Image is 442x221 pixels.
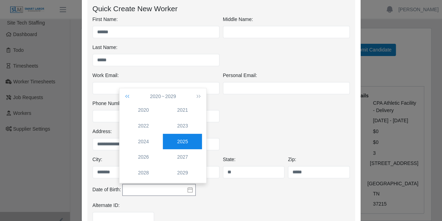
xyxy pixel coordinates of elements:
[124,106,163,114] div: 2020
[93,100,127,107] label: Phone Number:
[93,44,118,51] label: Last Name:
[165,94,176,99] span: 2029
[93,202,120,209] label: Alternate ID:
[124,122,163,130] div: 2022
[223,16,253,23] label: Middle Name:
[124,138,163,145] div: 2024
[93,156,102,163] label: City:
[93,16,118,23] label: First Name:
[124,153,163,161] div: 2026
[150,94,161,99] span: 2020
[93,72,119,79] label: Work Email:
[124,169,163,177] div: 2028
[163,153,202,161] div: 2027
[288,156,296,163] label: Zip:
[223,72,257,79] label: Personal Email:
[163,169,202,177] div: 2029
[223,156,236,163] label: State:
[6,6,261,13] body: Rich Text Area. Press ALT-0 for help.
[93,186,121,193] label: Date of Birth:
[163,122,202,130] div: 2023
[163,138,202,145] div: 2025
[163,106,202,114] div: 2021
[93,128,112,135] label: Address:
